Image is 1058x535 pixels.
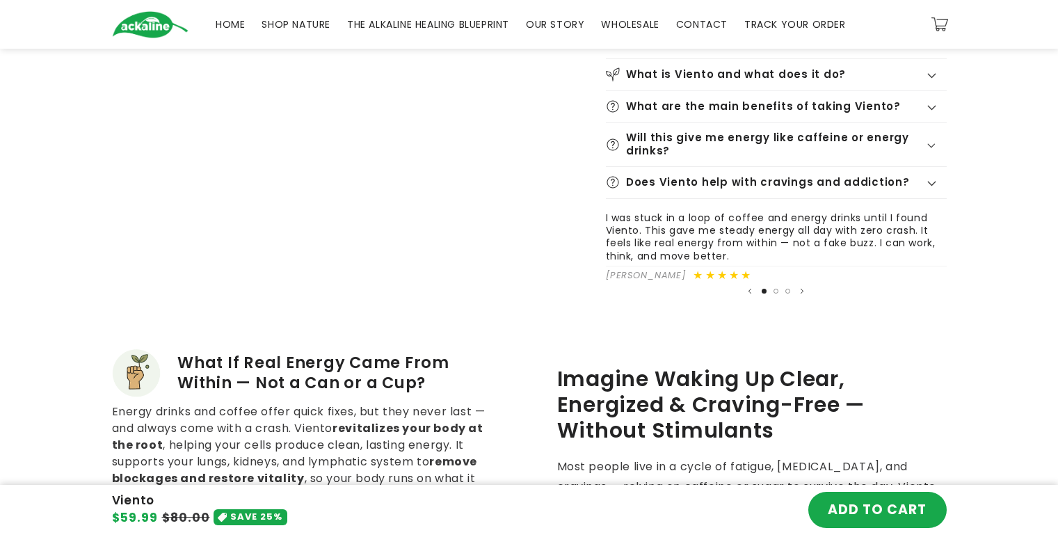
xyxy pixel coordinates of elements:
span: TRACK YOUR ORDER [744,18,846,31]
slideshow-component: Customer reviews [606,211,947,298]
summary: What is Viento and what does it do? [606,59,947,90]
summary: What are the main benefits of taking Viento? [606,91,947,122]
button: Load slide 1 of 3 [758,285,770,297]
strong: revitalizes your body at the root [112,420,483,453]
span: WHOLESALE [601,18,659,31]
span: SHOP NATURE [262,18,330,31]
h2: Imagine Waking Up Clear, Energized & Craving-Free — Without Stimulants [557,366,947,444]
button: Next slide [795,285,809,298]
button: Load slide 2 of 3 [770,285,782,297]
span: SAVE 25% [230,509,282,525]
h4: Viento [112,493,287,508]
s: $80.00 [162,509,210,527]
span: $59.99 [112,509,158,527]
p: Energy drinks and coffee offer quick fixes, but they never last — and always come with a crash. V... [112,404,502,504]
summary: Will this give me energy like caffeine or energy drinks? [606,123,947,166]
a: OUR STORY [518,10,593,39]
summary: Does Viento help with cravings and addiction? [606,167,947,198]
a: THE ALKALINE HEALING BLUEPRINT [339,10,518,39]
a: WHOLESALE [593,10,667,39]
button: Load slide 3 of 3 [782,285,794,297]
strong: remove blockages and restore vitality [112,454,477,486]
span: CONTACT [676,18,728,31]
img: Ackaline [112,11,189,38]
h2: Does Viento help with cravings and addiction? [626,176,910,189]
button: ADD TO CART [808,492,947,528]
h2: Will this give me energy like caffeine or energy drinks? [626,131,925,157]
h2: What are the main benefits of taking Viento? [626,100,901,113]
button: Previous slide [743,285,757,298]
a: HOME [207,10,253,39]
h2: What is Viento and what does it do? [626,68,846,81]
a: CONTACT [668,10,736,39]
a: TRACK YOUR ORDER [736,10,854,39]
span: HOME [216,18,245,31]
a: SHOP NATURE [253,10,339,39]
span: THE ALKALINE HEALING BLUEPRINT [347,18,509,31]
img: Real_Plant_Energy_From_Within.png [112,349,161,397]
span: OUR STORY [526,18,584,31]
span: What If Real Energy Came From Within — Not a Can or a Cup? [177,353,502,394]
